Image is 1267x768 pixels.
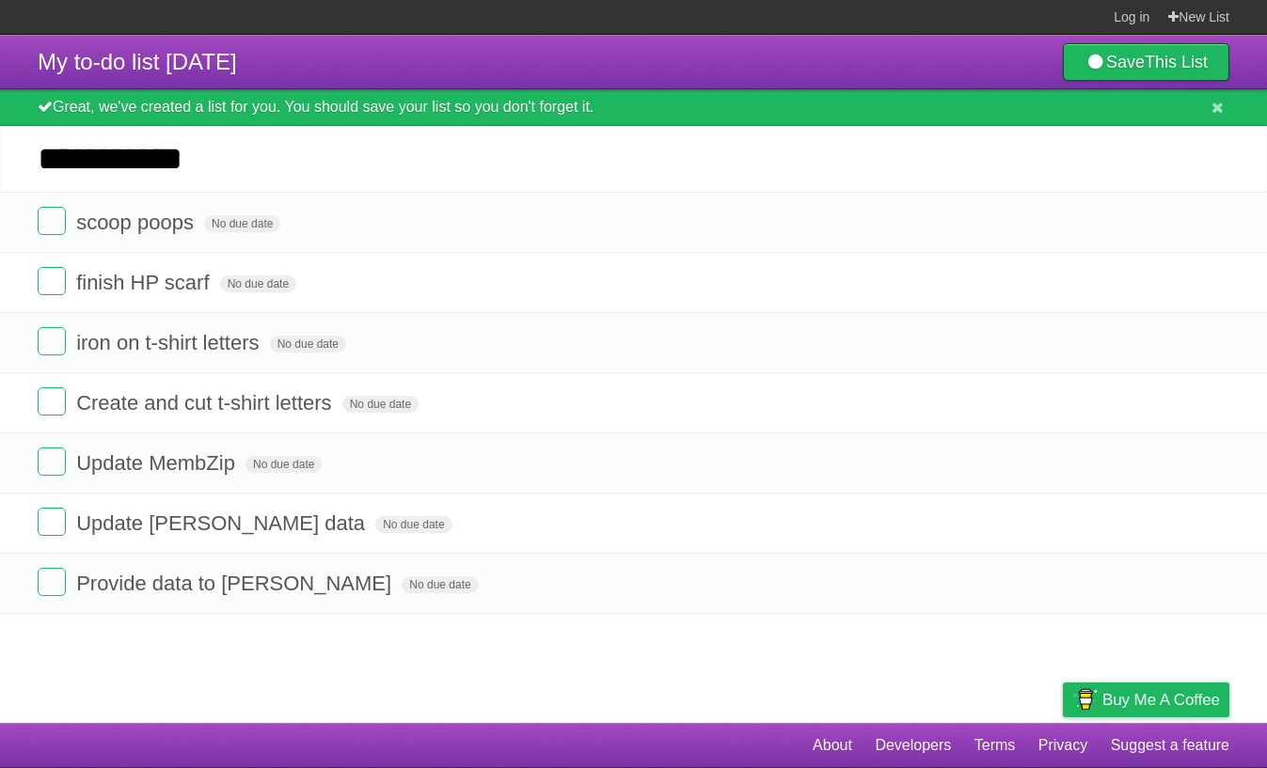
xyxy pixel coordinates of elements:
[375,516,451,533] span: No due date
[245,456,322,473] span: No due date
[76,211,198,234] span: scoop poops
[38,447,66,476] label: Done
[1111,728,1229,763] a: Suggest a feature
[1038,728,1087,763] a: Privacy
[402,576,478,593] span: No due date
[813,728,852,763] a: About
[38,387,66,415] label: Done
[76,391,336,415] span: Create and cut t-shirt letters
[38,508,66,536] label: Done
[342,396,419,413] span: No due date
[38,49,237,74] span: My to-do list [DATE]
[204,215,280,232] span: No due date
[38,327,66,355] label: Done
[76,331,263,354] span: iron on t-shirt letters
[1063,682,1229,717] a: Buy me a coffee
[220,275,296,292] span: No due date
[270,336,346,353] span: No due date
[76,271,214,294] span: finish HP scarf
[1063,43,1229,81] a: SaveThis List
[1145,53,1208,71] b: This List
[76,511,370,535] span: Update [PERSON_NAME] data
[38,267,66,295] label: Done
[1072,683,1098,715] img: Buy me a coffee
[875,728,951,763] a: Developers
[38,568,66,596] label: Done
[1102,683,1220,716] span: Buy me a coffee
[76,451,240,475] span: Update MembZip
[974,728,1016,763] a: Terms
[38,207,66,235] label: Done
[76,572,396,595] span: Provide data to [PERSON_NAME]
